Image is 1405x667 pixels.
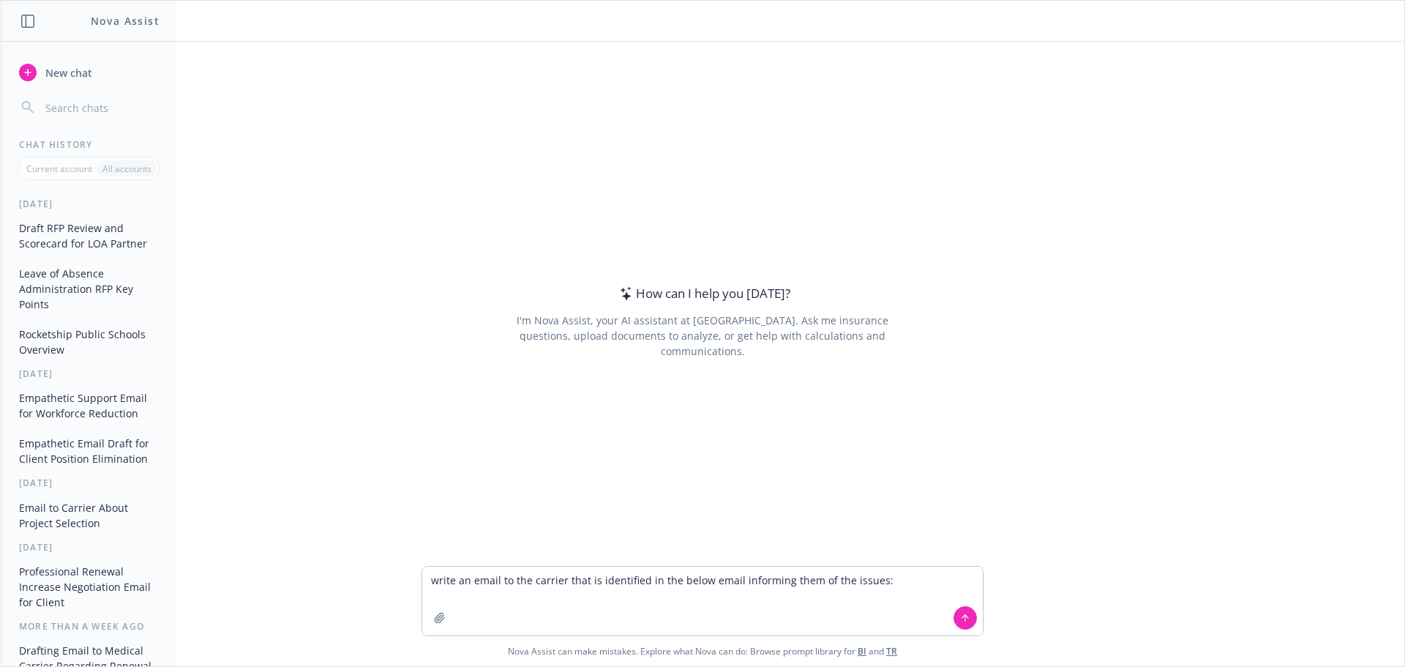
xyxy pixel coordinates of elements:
button: Empathetic Email Draft for Client Position Elimination [13,431,165,471]
button: Draft RFP Review and Scorecard for LOA Partner [13,216,165,256]
span: Nova Assist can make mistakes. Explore what Nova can do: Browse prompt library for and [7,636,1398,666]
div: [DATE] [1,368,176,380]
div: More than a week ago [1,620,176,633]
span: New chat [42,65,92,81]
div: How can I help you [DATE]? [615,284,790,303]
textarea: write an email to the carrier that is identified in the below email informing them of the issues: [422,567,983,636]
button: Professional Renewal Increase Negotiation Email for Client [13,559,165,614]
h1: Nova Assist [91,13,160,29]
div: [DATE] [1,477,176,489]
button: Empathetic Support Email for Workforce Reduction [13,386,165,425]
div: [DATE] [1,541,176,554]
div: Chat History [1,138,176,151]
button: Email to Carrier About Project Selection [13,496,165,535]
p: All accounts [102,163,151,175]
button: New chat [13,59,165,86]
a: TR [886,645,897,657]
p: Current account [26,163,92,175]
div: I'm Nova Assist, your AI assistant at [GEOGRAPHIC_DATA]. Ask me insurance questions, upload docum... [496,313,908,359]
div: [DATE] [1,198,176,210]
a: BI [858,645,866,657]
button: Leave of Absence Administration RFP Key Points [13,261,165,316]
input: Search chats [42,97,159,118]
button: Rocketship Public Schools Overview [13,322,165,362]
